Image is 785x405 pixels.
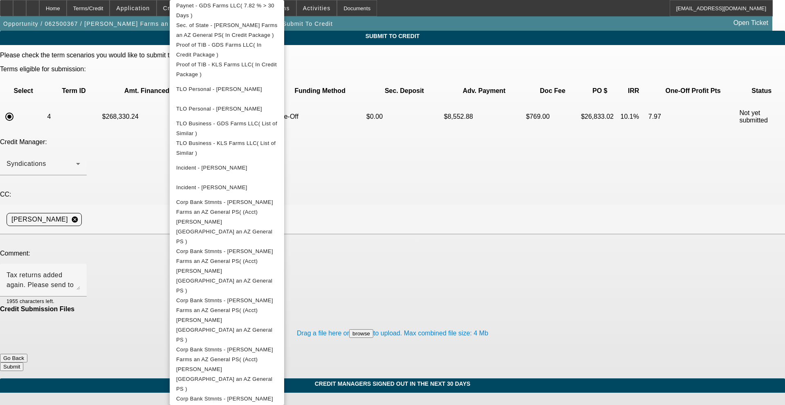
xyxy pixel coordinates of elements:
span: Corp Bank Stmnts - [PERSON_NAME] Farms an AZ General PS( (Acct) [PERSON_NAME][GEOGRAPHIC_DATA] an... [176,346,273,392]
span: Corp Bank Stmnts - [PERSON_NAME] Farms an AZ General PS( (Acct) [PERSON_NAME][GEOGRAPHIC_DATA] an... [176,199,273,244]
button: Corp Bank Stmnts - Shelton Farms an AZ General PS( (Acct) Shelton Farms an AZ General PS ) [170,247,284,296]
button: Proof of TIB - KLS Farms LLC( In Credit Package ) [170,60,284,79]
span: TLO Personal - [PERSON_NAME] [176,86,262,92]
span: Proof of TIB - GDS Farms LLC( In Credit Package ) [176,42,262,58]
span: Incident - [PERSON_NAME] [176,165,247,171]
span: TLO Business - GDS Farms LLC( List of Similar ) [176,120,277,136]
button: Corp Bank Stmnts - Shelton Farms an AZ General PS( (Acct) Shelton Farms an AZ General PS ) [170,197,284,247]
button: Paynet - GDS Farms LLC( 7.82 % > 30 Days ) [170,1,284,20]
span: Corp Bank Stmnts - [PERSON_NAME] Farms an AZ General PS( (Acct) [PERSON_NAME][GEOGRAPHIC_DATA] an... [176,297,273,343]
button: Sec. of State - Shelton Farms an AZ General PS( In Credit Package ) [170,20,284,40]
span: Corp Bank Stmnts - [PERSON_NAME] Farms an AZ General PS( (Acct) [PERSON_NAME][GEOGRAPHIC_DATA] an... [176,248,273,294]
button: Incident - Shelton, Gene [170,178,284,197]
button: TLO Business - GDS Farms LLC( List of Similar ) [170,119,284,138]
button: Corp Bank Stmnts - Shelton Farms an AZ General PS( (Acct) Shelton Farms an AZ General PS ) [170,296,284,345]
button: Corp Bank Stmnts - Shelton Farms an AZ General PS( (Acct) Shelton Farms an AZ General PS ) [170,345,284,394]
button: TLO Business - KLS Farms LLC( List of Similar ) [170,138,284,158]
span: TLO Business - KLS Farms LLC( List of Similar ) [176,140,276,156]
span: Sec. of State - [PERSON_NAME] Farms an AZ General PS( In Credit Package ) [176,22,278,38]
span: Proof of TIB - KLS Farms LLC( In Credit Package ) [176,61,277,77]
button: Proof of TIB - GDS Farms LLC( In Credit Package ) [170,40,284,60]
button: Incident - Shelton, Kathryn [170,158,284,178]
span: Incident - [PERSON_NAME] [176,184,247,190]
span: TLO Personal - [PERSON_NAME] [176,106,262,112]
button: TLO Personal - Shelton, Gene [170,79,284,99]
button: TLO Personal - Shelton, Kathryn [170,99,284,119]
span: Paynet - GDS Farms LLC( 7.82 % > 30 Days ) [176,2,274,18]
